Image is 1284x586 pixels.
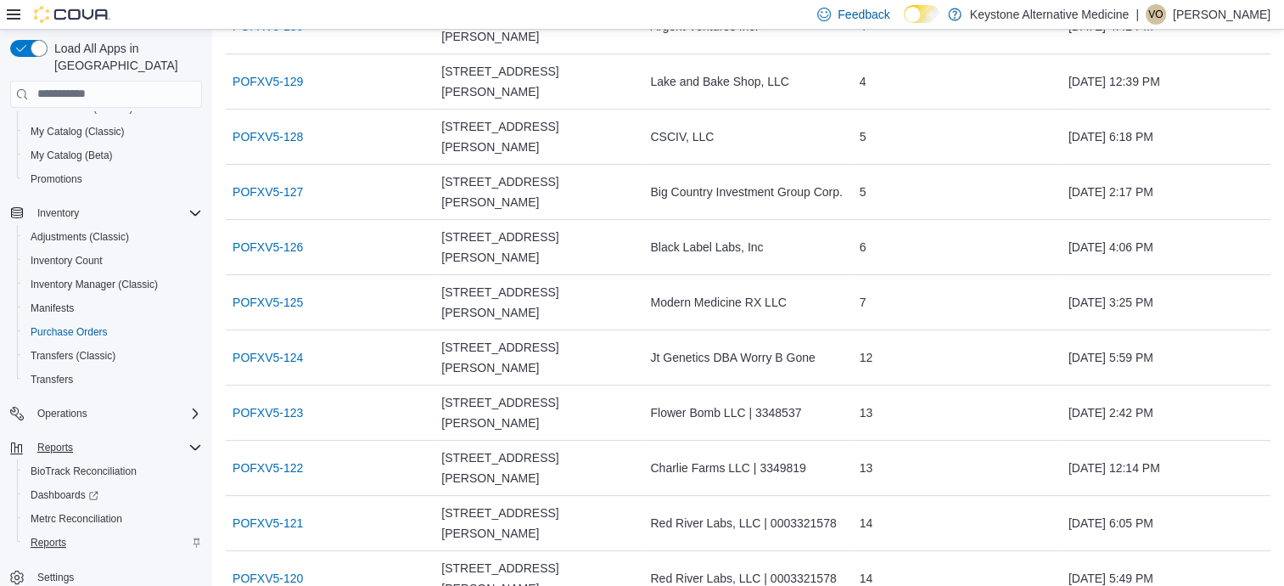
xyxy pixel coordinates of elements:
span: Transfers (Classic) [31,349,115,363]
span: Reports [37,441,73,454]
span: VO [1148,4,1163,25]
span: Settings [37,571,74,584]
button: Transfers [17,368,209,392]
a: POFXV5-126 [233,237,303,257]
a: Inventory Manager (Classic) [24,274,165,295]
span: [DATE] 6:18 PM [1068,127,1153,147]
button: Operations [31,403,94,424]
span: Purchase Orders [31,325,108,339]
a: Adjustments (Classic) [24,227,136,247]
span: [DATE] 3:25 PM [1068,292,1153,313]
p: Keystone Alternative Medicine [970,4,1130,25]
span: [DATE] 12:14 PM [1068,458,1160,478]
a: Manifests [24,298,81,318]
button: Purchase Orders [17,320,209,344]
span: 13 [860,403,873,423]
span: Inventory Manager (Classic) [31,278,158,291]
a: POFXV5-128 [233,127,303,147]
span: Dark Mode [904,23,905,24]
img: Cova [34,6,110,23]
a: Transfers (Classic) [24,346,122,366]
a: POFXV5-123 [233,403,303,423]
input: Dark Mode [904,5,939,23]
span: Purchase Orders [24,322,202,342]
span: Transfers (Classic) [24,346,202,366]
span: [STREET_ADDRESS][PERSON_NAME] [441,227,636,268]
button: My Catalog (Classic) [17,120,209,144]
span: Metrc Reconciliation [24,509,202,529]
button: Reports [17,531,209,555]
button: Metrc Reconciliation [17,507,209,531]
span: 12 [860,347,873,368]
div: Charlie Farms LLC | 3349819 [643,451,852,485]
div: Red River Labs, LLC | 0003321578 [643,506,852,540]
a: Dashboards [17,483,209,507]
span: Reports [24,532,202,553]
button: Manifests [17,296,209,320]
span: [DATE] 12:39 PM [1068,71,1160,92]
span: [DATE] 6:05 PM [1068,513,1153,533]
span: Transfers [31,373,73,386]
button: Inventory [3,201,209,225]
span: My Catalog (Classic) [24,121,202,142]
a: Inventory Count [24,251,109,271]
span: Promotions [24,169,202,189]
a: POFXV5-129 [233,71,303,92]
span: [STREET_ADDRESS][PERSON_NAME] [441,503,636,544]
span: Dashboards [24,485,202,505]
a: POFXV5-127 [233,182,303,202]
span: [STREET_ADDRESS][PERSON_NAME] [441,392,636,433]
a: Dashboards [24,485,105,505]
span: Manifests [31,301,74,315]
button: Inventory [31,203,86,223]
span: Transfers [24,369,202,390]
button: Reports [31,437,80,458]
span: [STREET_ADDRESS][PERSON_NAME] [441,337,636,378]
span: Inventory Count [31,254,103,268]
a: POFXV5-122 [233,458,303,478]
a: Transfers [24,369,80,390]
span: Inventory [37,206,79,220]
button: My Catalog (Beta) [17,144,209,167]
span: BioTrack Reconciliation [31,465,137,478]
div: CSCIV, LLC [643,120,852,154]
span: [DATE] 5:59 PM [1068,347,1153,368]
span: Feedback [838,6,889,23]
span: BioTrack Reconciliation [24,461,202,482]
span: Dashboards [31,488,98,502]
span: [DATE] 4:06 PM [1068,237,1153,257]
p: [PERSON_NAME] [1173,4,1270,25]
span: [STREET_ADDRESS][PERSON_NAME] [441,61,636,102]
span: Inventory Manager (Classic) [24,274,202,295]
a: POFXV5-121 [233,513,303,533]
span: Load All Apps in [GEOGRAPHIC_DATA] [48,40,202,74]
span: Adjustments (Classic) [24,227,202,247]
a: BioTrack Reconciliation [24,461,143,482]
a: My Catalog (Classic) [24,121,132,142]
span: 13 [860,458,873,478]
a: Purchase Orders [24,322,115,342]
button: Reports [3,436,209,459]
button: Transfers (Classic) [17,344,209,368]
a: My Catalog (Beta) [24,145,120,166]
span: Inventory Count [24,251,202,271]
span: Operations [37,407,87,420]
p: | [1135,4,1139,25]
span: Metrc Reconciliation [31,512,122,526]
span: 7 [860,292,866,313]
div: Lake and Bake Shop, LLC [643,65,852,99]
button: Promotions [17,167,209,191]
span: [STREET_ADDRESS][PERSON_NAME] [441,448,636,488]
span: My Catalog (Beta) [24,145,202,166]
span: Inventory [31,203,202,223]
a: Metrc Reconciliation [24,509,129,529]
span: 4 [860,71,866,92]
span: Adjustments (Classic) [31,230,129,244]
a: Promotions [24,169,89,189]
div: Big Country Investment Group Corp. [643,175,852,209]
a: Reports [24,532,73,553]
button: Adjustments (Classic) [17,225,209,249]
button: Operations [3,402,209,425]
button: BioTrack Reconciliation [17,459,209,483]
span: [STREET_ADDRESS][PERSON_NAME] [441,172,636,212]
